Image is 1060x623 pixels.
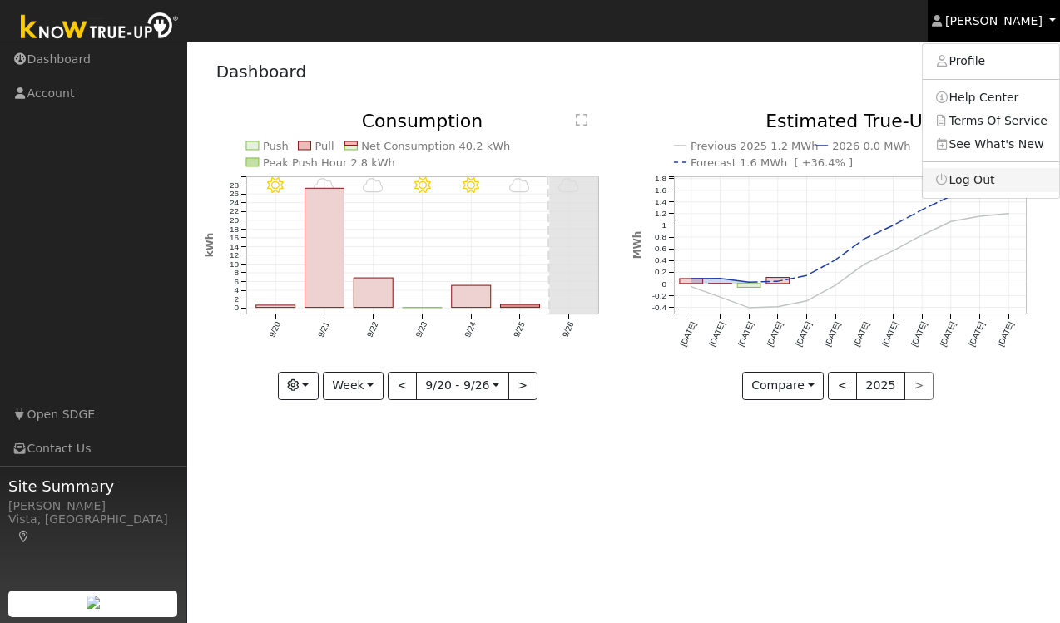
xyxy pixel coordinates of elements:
[87,596,100,609] img: retrieve
[679,320,698,348] text: [DATE]
[805,299,809,303] circle: onclick=""
[1008,212,1011,215] circle: onclick=""
[968,320,987,348] text: [DATE]
[414,177,430,194] i: 9/23 - Clear
[776,305,780,309] circle: onclick=""
[632,231,643,260] text: MWh
[463,320,478,339] text: 9/24
[691,140,819,152] text: Previous 2025 1.2 MWh
[921,234,924,237] circle: onclick=""
[229,198,239,207] text: 24
[229,180,239,190] text: 28
[921,208,924,211] circle: onclick=""
[823,320,842,348] text: [DATE]
[364,320,379,339] text: 9/22
[305,189,344,308] rect: onclick=""
[661,220,666,230] text: 1
[576,113,587,126] text: 
[996,320,1015,348] text: [DATE]
[737,284,760,288] rect: onclick=""
[234,269,239,278] text: 8
[655,245,666,254] text: 0.6
[661,279,666,289] text: 0
[923,168,1059,191] a: Log Out
[892,250,895,253] circle: onclick=""
[923,109,1059,132] a: Terms Of Service
[655,233,666,242] text: 0.8
[414,320,428,339] text: 9/23
[909,320,929,348] text: [DATE]
[229,242,239,251] text: 14
[229,215,239,225] text: 20
[323,372,384,400] button: Week
[263,140,289,152] text: Push
[892,224,895,227] circle: onclick=""
[560,320,575,339] text: 9/26
[255,305,295,308] rect: onclick=""
[229,250,239,260] text: 12
[388,372,417,400] button: <
[923,50,1059,73] a: Profile
[939,320,958,348] text: [DATE]
[880,320,899,348] text: [DATE]
[834,259,837,262] circle: onclick=""
[8,511,178,546] div: Vista, [GEOGRAPHIC_DATA]
[229,225,239,234] text: 18
[234,277,239,286] text: 6
[832,140,910,152] text: 2026 0.0 MWh
[923,132,1059,156] a: See What's New
[234,294,239,304] text: 2
[8,497,178,515] div: [PERSON_NAME]
[8,475,178,497] span: Site Summary
[267,320,282,339] text: 9/20
[463,177,479,194] i: 9/24 - Clear
[655,174,666,183] text: 1.8
[707,320,726,348] text: [DATE]
[719,295,722,299] circle: onclick=""
[978,215,982,218] circle: onclick=""
[765,111,934,131] text: Estimated True-Up
[945,14,1043,27] span: [PERSON_NAME]
[765,320,785,348] text: [DATE]
[690,285,693,289] circle: onclick=""
[863,263,866,266] circle: onclick=""
[834,284,837,287] circle: onclick=""
[229,233,239,242] text: 16
[863,237,866,240] circle: onclick=""
[509,177,530,194] i: 9/25 - MostlyCloudy
[856,372,905,400] button: 2025
[655,209,666,218] text: 1.2
[655,268,666,277] text: 0.2
[655,185,666,195] text: 1.6
[267,177,284,194] i: 9/20 - Clear
[690,277,693,280] circle: onclick=""
[363,177,384,194] i: 9/22 - Cloudy
[234,286,239,295] text: 4
[452,285,491,308] rect: onclick=""
[923,86,1059,109] a: Help Center
[680,279,703,284] rect: onclick=""
[17,530,32,543] a: Map
[216,62,307,82] a: Dashboard
[747,281,750,284] circle: onclick=""
[736,320,755,348] text: [DATE]
[354,278,393,308] rect: onclick=""
[229,207,239,216] text: 22
[229,260,239,269] text: 10
[315,140,334,152] text: Pull
[719,277,722,280] circle: onclick=""
[500,304,539,308] rect: onclick=""
[512,320,527,339] text: 9/25
[314,177,334,194] i: 9/21 - Cloudy
[652,291,667,300] text: -0.2
[691,156,853,169] text: Forecast 1.6 MWh [ +36.4% ]
[508,372,537,400] button: >
[655,197,666,206] text: 1.4
[234,304,239,313] text: 0
[742,372,825,400] button: Compare
[652,303,667,312] text: -0.4
[416,372,509,400] button: 9/20 - 9/26
[828,372,857,400] button: <
[852,320,871,348] text: [DATE]
[949,220,953,224] circle: onclick=""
